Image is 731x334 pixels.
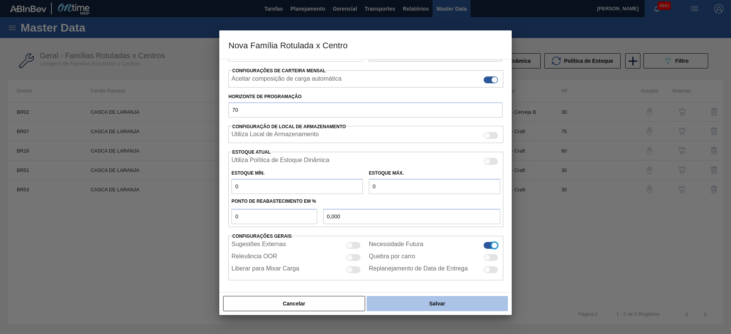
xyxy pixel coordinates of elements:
label: Quando ativada, o sistema irá exibir os estoques de diferentes locais de armazenamento. [231,131,319,140]
h3: Nova Família Rotulada x Centro [219,30,512,59]
label: Relevância OOR [231,253,277,262]
label: Necessidade Futura [369,241,423,250]
label: Aceitar composição de carga automática [231,75,342,84]
label: Estoque Mín. [231,170,265,176]
span: Configurações de Carteira Mensal [232,68,326,73]
label: Quando ativada, o sistema irá usar os estoques usando a Política de Estoque Dinâmica. [231,157,329,166]
label: Quebra por carro [369,253,415,262]
label: Sugestões Externas [231,241,286,250]
label: Ponto de Reabastecimento em % [231,199,316,204]
label: Estoque Máx. [369,170,404,176]
button: Cancelar [223,296,365,311]
span: Configurações Gerais [232,234,292,239]
label: Replanejamento de Data de Entrega [369,265,468,274]
label: Liberar para Mixar Carga [231,265,299,274]
label: Horizonte de Programação [228,91,503,102]
button: Salvar [367,296,508,311]
span: Configuração de Local de Armazenamento [232,124,346,129]
label: Estoque Atual [232,150,271,155]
